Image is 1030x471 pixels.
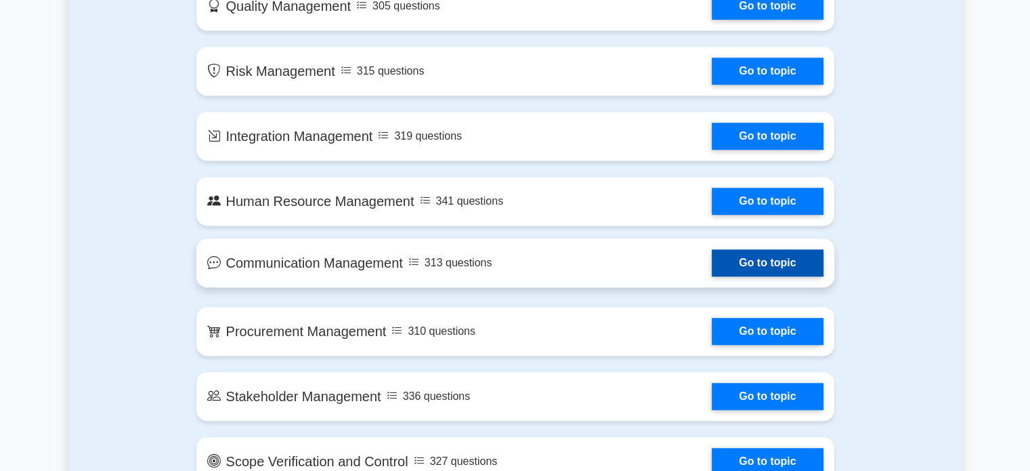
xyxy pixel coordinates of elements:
a: Go to topic [712,249,823,277]
a: Go to topic [712,318,823,345]
a: Go to topic [712,383,823,410]
a: Go to topic [712,188,823,215]
a: Go to topic [712,58,823,85]
a: Go to topic [712,123,823,150]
